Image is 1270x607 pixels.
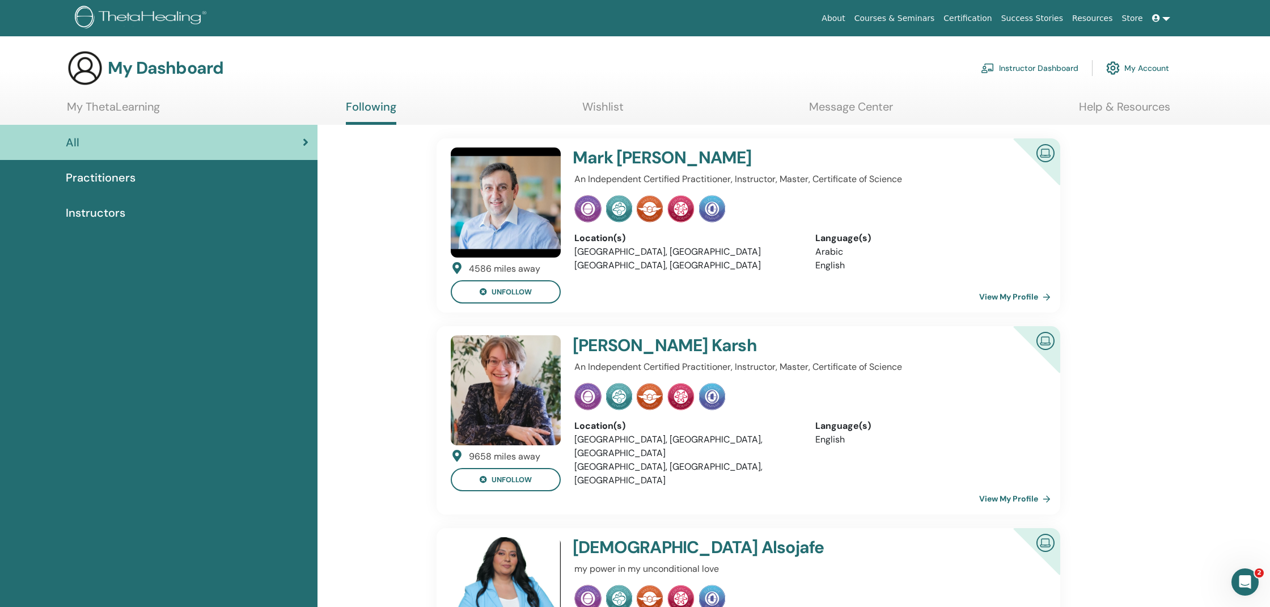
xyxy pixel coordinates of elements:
[815,433,1039,446] li: English
[1106,58,1120,78] img: cog.svg
[574,419,798,433] div: Location(s)
[815,245,1039,259] li: Arabic
[574,562,1039,576] p: my power in my unconditional love
[1106,56,1169,81] a: My Account
[346,100,396,125] a: Following
[574,172,1039,186] p: An Independent Certified Practitioner, Instructor, Master, Certificate of Science
[582,100,624,122] a: Wishlist
[451,147,561,258] img: default.jpg
[574,433,798,460] li: [GEOGRAPHIC_DATA], [GEOGRAPHIC_DATA], [GEOGRAPHIC_DATA]
[469,450,540,463] div: 9658 miles away
[1079,100,1170,122] a: Help & Resources
[850,8,939,29] a: Courses & Seminars
[815,231,1039,245] div: Language(s)
[979,487,1055,510] a: View My Profile
[1117,8,1148,29] a: Store
[108,58,223,78] h3: My Dashboard
[997,8,1068,29] a: Success Stories
[574,245,798,259] li: [GEOGRAPHIC_DATA], [GEOGRAPHIC_DATA]
[66,169,136,186] span: Practitioners
[451,468,561,491] button: unfollow
[817,8,849,29] a: About
[573,147,960,168] h4: Mark [PERSON_NAME]
[1032,140,1059,165] img: Certified Online Instructor
[1231,568,1259,596] iframe: Intercom live chat
[995,528,1060,593] div: Certified Online Instructor
[815,259,1039,272] li: English
[981,56,1078,81] a: Instructor Dashboard
[574,460,798,487] li: [GEOGRAPHIC_DATA], [GEOGRAPHIC_DATA], [GEOGRAPHIC_DATA]
[67,100,160,122] a: My ThetaLearning
[75,6,210,31] img: logo.png
[815,419,1039,433] div: Language(s)
[66,204,125,221] span: Instructors
[939,8,996,29] a: Certification
[574,360,1039,374] p: An Independent Certified Practitioner, Instructor, Master, Certificate of Science
[1032,529,1059,555] img: Certified Online Instructor
[981,63,994,73] img: chalkboard-teacher.svg
[66,134,79,151] span: All
[67,50,103,86] img: generic-user-icon.jpg
[995,326,1060,391] div: Certified Online Instructor
[469,262,540,276] div: 4586 miles away
[979,285,1055,308] a: View My Profile
[1032,327,1059,353] img: Certified Online Instructor
[451,335,561,445] img: default.jpg
[573,335,960,356] h4: [PERSON_NAME] Karsh
[574,259,798,272] li: [GEOGRAPHIC_DATA], [GEOGRAPHIC_DATA]
[1068,8,1117,29] a: Resources
[574,231,798,245] div: Location(s)
[451,280,561,303] button: unfollow
[809,100,893,122] a: Message Center
[1255,568,1264,578] span: 2
[573,537,960,558] h4: [DEMOGRAPHIC_DATA] Alsojafe
[995,138,1060,204] div: Certified Online Instructor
